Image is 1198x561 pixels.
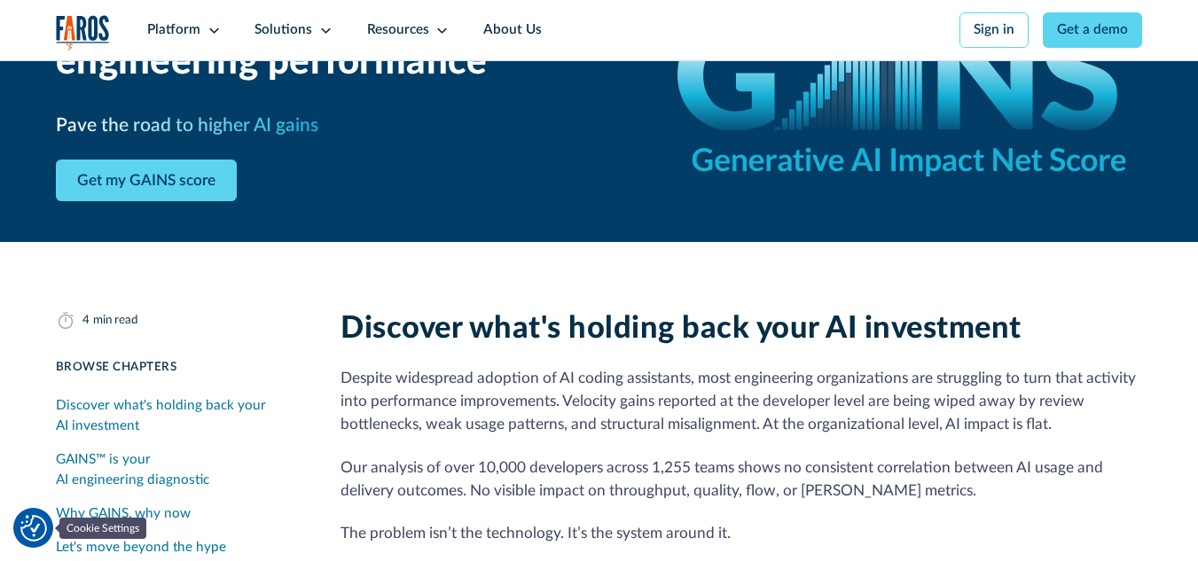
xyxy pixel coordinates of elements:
[341,456,1142,503] p: Our analysis of over 10,000 developers across 1,255 teams shows no consistent correlation between...
[1043,12,1143,48] a: Get a demo
[93,311,138,329] div: min read
[147,20,200,41] div: Platform
[56,396,301,437] div: Discover what's holding back your AI investment
[56,450,301,491] div: GAINS™ is your AI engineering diagnostic
[367,20,429,41] div: Resources
[56,538,226,558] div: Let's move beyond the hype
[56,358,301,376] div: Browse Chapters
[56,389,301,443] a: Discover what's holding back your AI investment
[341,310,1142,347] h2: Discover what's holding back your AI investment
[254,20,312,41] div: Solutions
[20,515,47,542] button: Cookie Settings
[56,15,110,51] img: Logo of the analytics and reporting company Faros.
[56,504,191,525] div: Why GAINS, why now
[341,367,1142,436] p: Despite widespread adoption of AI coding assistants, most engineering organizations are strugglin...
[56,443,301,497] a: GAINS™ is your AI engineering diagnostic
[56,15,110,51] a: home
[56,112,318,140] h3: Pave the road to higher AI gains
[959,12,1030,48] a: Sign in
[20,515,47,542] img: Revisit consent button
[56,160,237,201] a: Get my GAINS score
[82,311,90,329] div: 4
[341,522,1142,545] p: The problem isn’t the technology. It’s the system around it.
[56,497,301,531] a: Why GAINS, why now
